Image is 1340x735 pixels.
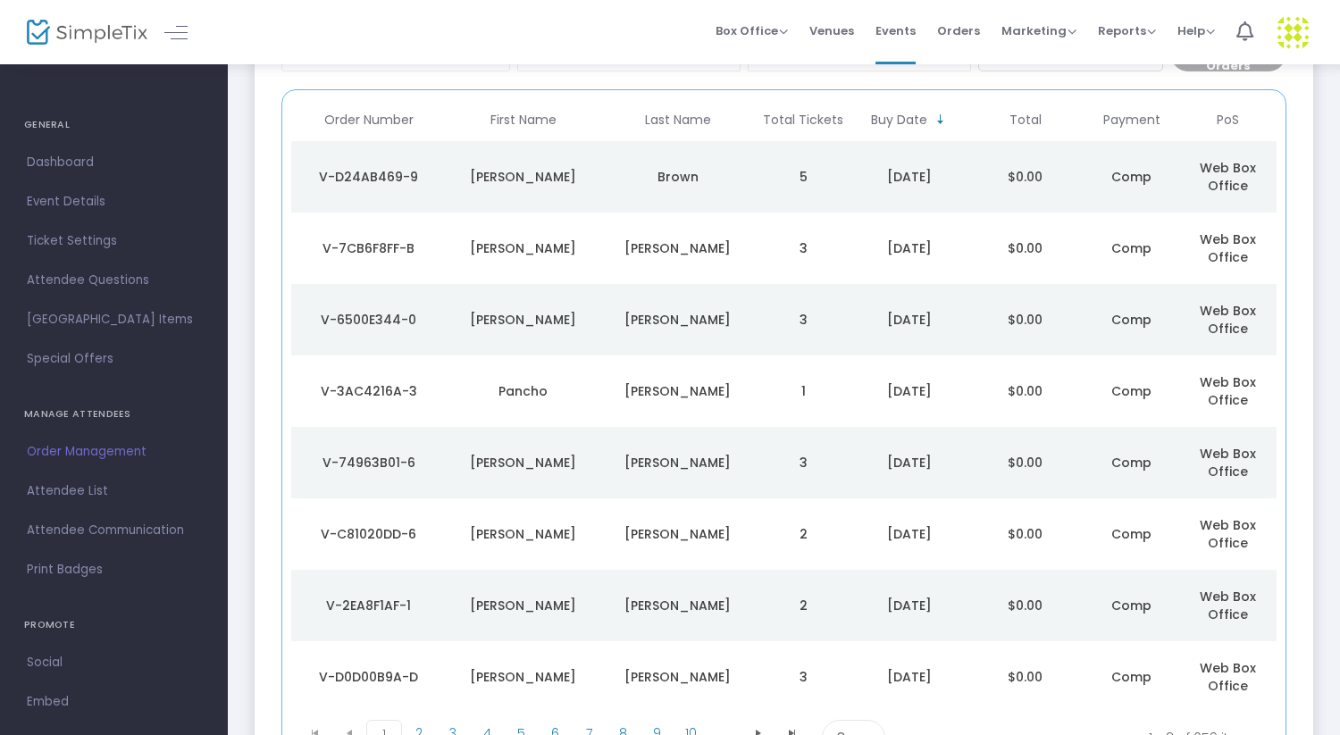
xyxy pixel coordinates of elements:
div: V-D0D00B9A-D [296,668,441,686]
td: $0.00 [967,355,1084,427]
div: Terri [450,525,596,543]
span: Web Box Office [1200,373,1256,409]
div: Digman [605,597,750,614]
span: Sortable [934,113,948,127]
div: Addison [605,454,750,472]
span: Web Box Office [1200,516,1256,552]
div: 9/14/2025 [856,168,963,186]
div: V-2EA8F1AF-1 [296,597,441,614]
div: Brown [605,168,750,186]
div: Alayna [450,597,596,614]
td: $0.00 [967,641,1084,713]
span: First Name [490,113,557,128]
td: 2 [755,570,851,641]
span: Web Box Office [1200,159,1256,195]
div: Tillman Zuccaro [605,668,750,686]
span: Order Management [27,440,201,464]
div: V-7CB6F8FF-B [296,239,441,257]
span: Comp [1111,382,1152,400]
span: Events [875,8,916,54]
span: Embed [27,690,201,714]
div: Anders [605,311,750,329]
span: [GEOGRAPHIC_DATA] Items [27,308,201,331]
div: V-3AC4216A-3 [296,382,441,400]
td: $0.00 [967,570,1084,641]
div: Mike [450,239,596,257]
span: Web Box Office [1200,659,1256,695]
span: Web Box Office [1200,588,1256,623]
span: Comp [1111,311,1152,329]
div: Bradley [605,239,750,257]
td: 2 [755,498,851,570]
div: 9/12/2025 [856,382,963,400]
td: $0.00 [967,498,1084,570]
div: Jeremy [450,168,596,186]
span: Buy Date [871,113,927,128]
span: Attendee Questions [27,269,201,292]
td: $0.00 [967,284,1084,355]
span: Web Box Office [1200,230,1256,266]
span: Ticket Settings [27,230,201,253]
th: Total Tickets [755,99,851,141]
span: Comp [1111,454,1152,472]
span: Order Number [324,113,414,128]
span: Comp [1111,597,1152,614]
td: $0.00 [967,213,1084,284]
span: Web Box Office [1200,445,1256,480]
span: Comp [1111,525,1152,543]
span: Total [1009,113,1042,128]
span: Help [1177,22,1215,39]
td: $0.00 [967,427,1084,498]
span: Attendee Communication [27,519,201,542]
h4: MANAGE ATTENDEES [24,397,204,432]
div: Jim [450,454,596,472]
span: Marketing [1001,22,1076,39]
td: $0.00 [967,141,1084,213]
div: Hubler [605,382,750,400]
div: V-C81020DD-6 [296,525,441,543]
span: Comp [1111,239,1152,257]
span: Print Badges [27,558,201,581]
span: PoS [1217,113,1239,128]
span: Last Name [645,113,711,128]
h4: PROMOTE [24,607,204,643]
div: Dilley [605,525,750,543]
span: Social [27,651,201,674]
span: Reports [1098,22,1156,39]
div: 9/14/2025 [856,239,963,257]
div: 9/12/2025 [856,668,963,686]
div: Sonia [450,668,596,686]
span: Special Offers [27,347,201,371]
td: 3 [755,284,851,355]
span: Event Details [27,190,201,213]
td: 5 [755,141,851,213]
div: Data table [291,99,1277,713]
div: V-74963B01-6 [296,454,441,472]
span: Attendee List [27,480,201,503]
span: Venues [809,8,854,54]
div: 9/12/2025 [856,525,963,543]
div: V-D24AB469-9 [296,168,441,186]
div: Pancho [450,382,596,400]
span: Dashboard [27,151,201,174]
span: Comp [1111,668,1152,686]
div: 9/13/2025 [856,311,963,329]
h4: GENERAL [24,107,204,143]
div: Alicia [450,311,596,329]
span: Orders [937,8,980,54]
td: 3 [755,213,851,284]
span: Box Office [716,22,788,39]
span: Comp [1111,168,1152,186]
td: 3 [755,427,851,498]
span: Web Box Office [1200,302,1256,338]
div: 9/12/2025 [856,454,963,472]
td: 1 [755,355,851,427]
div: V-6500E344-0 [296,311,441,329]
td: 3 [755,641,851,713]
div: 9/12/2025 [856,597,963,614]
span: Payment [1103,113,1160,128]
